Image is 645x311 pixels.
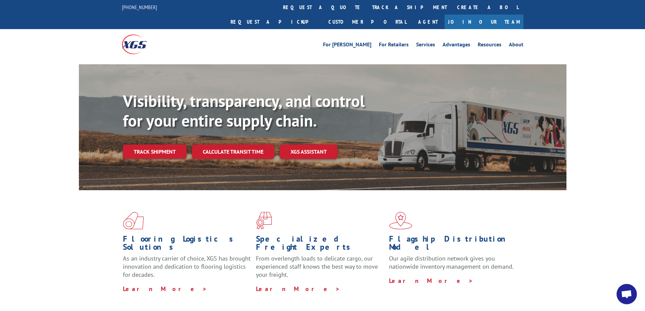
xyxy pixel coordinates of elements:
div: Open chat [617,284,637,304]
a: Resources [478,42,501,49]
h1: Flagship Distribution Model [389,235,517,254]
p: From overlength loads to delicate cargo, our experienced staff knows the best way to move your fr... [256,254,384,285]
a: Request a pickup [225,15,323,29]
a: Services [416,42,435,49]
a: For [PERSON_NAME] [323,42,371,49]
a: Calculate transit time [192,145,274,159]
a: About [509,42,523,49]
a: Learn More > [123,285,207,293]
img: xgs-icon-focused-on-flooring-red [256,212,272,229]
img: xgs-icon-total-supply-chain-intelligence-red [123,212,144,229]
span: Our agile distribution network gives you nationwide inventory management on demand. [389,254,514,270]
a: For Retailers [379,42,409,49]
a: Learn More > [389,277,473,285]
a: Join Our Team [445,15,523,29]
span: As an industry carrier of choice, XGS has brought innovation and dedication to flooring logistics... [123,254,251,279]
b: Visibility, transparency, and control for your entire supply chain. [123,90,365,131]
a: Customer Portal [323,15,411,29]
img: xgs-icon-flagship-distribution-model-red [389,212,412,229]
a: [PHONE_NUMBER] [122,4,157,10]
a: XGS ASSISTANT [280,145,338,159]
a: Learn More > [256,285,340,293]
a: Advantages [443,42,470,49]
a: Agent [411,15,445,29]
a: Track shipment [123,145,187,159]
h1: Specialized Freight Experts [256,235,384,254]
h1: Flooring Logistics Solutions [123,235,251,254]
